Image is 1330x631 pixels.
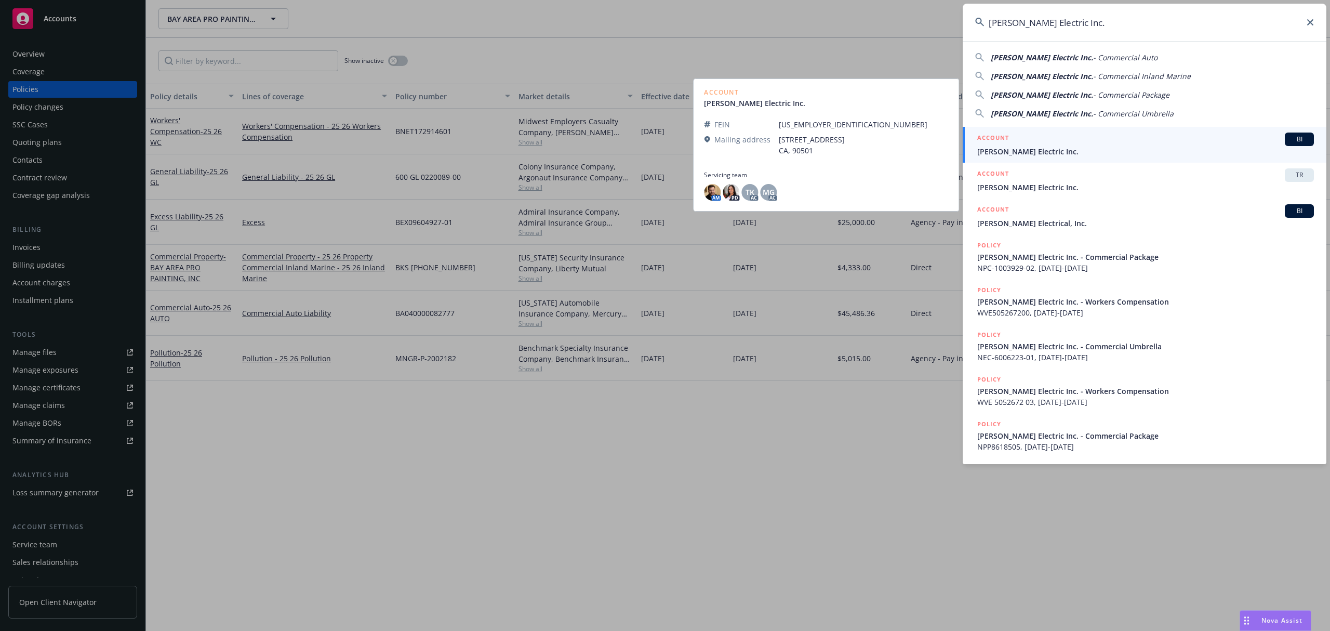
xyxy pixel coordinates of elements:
a: POLICY[PERSON_NAME] Electric Inc. - Commercial UmbrellaNEC-6006223-01, [DATE]-[DATE] [963,324,1326,369]
span: NPP8618505, [DATE]-[DATE] [977,441,1314,452]
span: - Commercial Package [1093,90,1169,100]
span: BI [1289,135,1310,144]
h5: POLICY [977,240,1001,251]
a: ACCOUNTBI[PERSON_NAME] Electrical, Inc. [963,199,1326,234]
h5: POLICY [977,285,1001,295]
h5: POLICY [977,419,1001,429]
span: [PERSON_NAME] Electric Inc. - Commercial Package [977,252,1314,262]
a: POLICY[PERSON_NAME] Electric Inc. - Workers CompensationWVE505267200, [DATE]-[DATE] [963,279,1326,324]
span: NPC-1003929-02, [DATE]-[DATE] [977,262,1314,273]
a: ACCOUNTBI[PERSON_NAME] Electric Inc. [963,127,1326,163]
span: - Commercial Umbrella [1093,109,1174,119]
span: [PERSON_NAME] Electric Inc. [991,90,1093,100]
span: [PERSON_NAME] Electrical, Inc. [977,218,1314,229]
span: - Commercial Inland Marine [1093,71,1191,81]
span: Nova Assist [1261,616,1302,625]
span: [PERSON_NAME] Electric Inc. [991,109,1093,119]
a: ACCOUNTTR[PERSON_NAME] Electric Inc. [963,163,1326,199]
span: WVE 5052672 03, [DATE]-[DATE] [977,397,1314,407]
span: [PERSON_NAME] Electric Inc. - Workers Compensation [977,386,1314,397]
span: [PERSON_NAME] Electric Inc. - Workers Compensation [977,296,1314,307]
span: [PERSON_NAME] Electric Inc. - Commercial Umbrella [977,341,1314,352]
span: TR [1289,170,1310,180]
h5: ACCOUNT [977,204,1009,217]
span: [PERSON_NAME] Electric Inc. - Commercial Package [977,430,1314,441]
span: BI [1289,206,1310,216]
span: - Commercial Auto [1093,52,1158,62]
span: [PERSON_NAME] Electric Inc. [977,146,1314,157]
span: [PERSON_NAME] Electric Inc. [977,182,1314,193]
a: POLICY[PERSON_NAME] Electric Inc. - Commercial PackageNPC-1003929-02, [DATE]-[DATE] [963,234,1326,279]
h5: ACCOUNT [977,133,1009,145]
h5: POLICY [977,374,1001,385]
h5: POLICY [977,330,1001,340]
button: Nova Assist [1240,610,1311,631]
a: POLICY[PERSON_NAME] Electric Inc. - Commercial PackageNPP8618505, [DATE]-[DATE] [963,413,1326,458]
span: NEC-6006223-01, [DATE]-[DATE] [977,352,1314,363]
div: Drag to move [1240,611,1253,630]
span: [PERSON_NAME] Electric Inc. [991,71,1093,81]
span: [PERSON_NAME] Electric Inc. [991,52,1093,62]
a: POLICY[PERSON_NAME] Electric Inc. - Workers CompensationWVE 5052672 03, [DATE]-[DATE] [963,369,1326,413]
input: Search... [963,4,1326,41]
h5: ACCOUNT [977,168,1009,181]
span: WVE505267200, [DATE]-[DATE] [977,307,1314,318]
